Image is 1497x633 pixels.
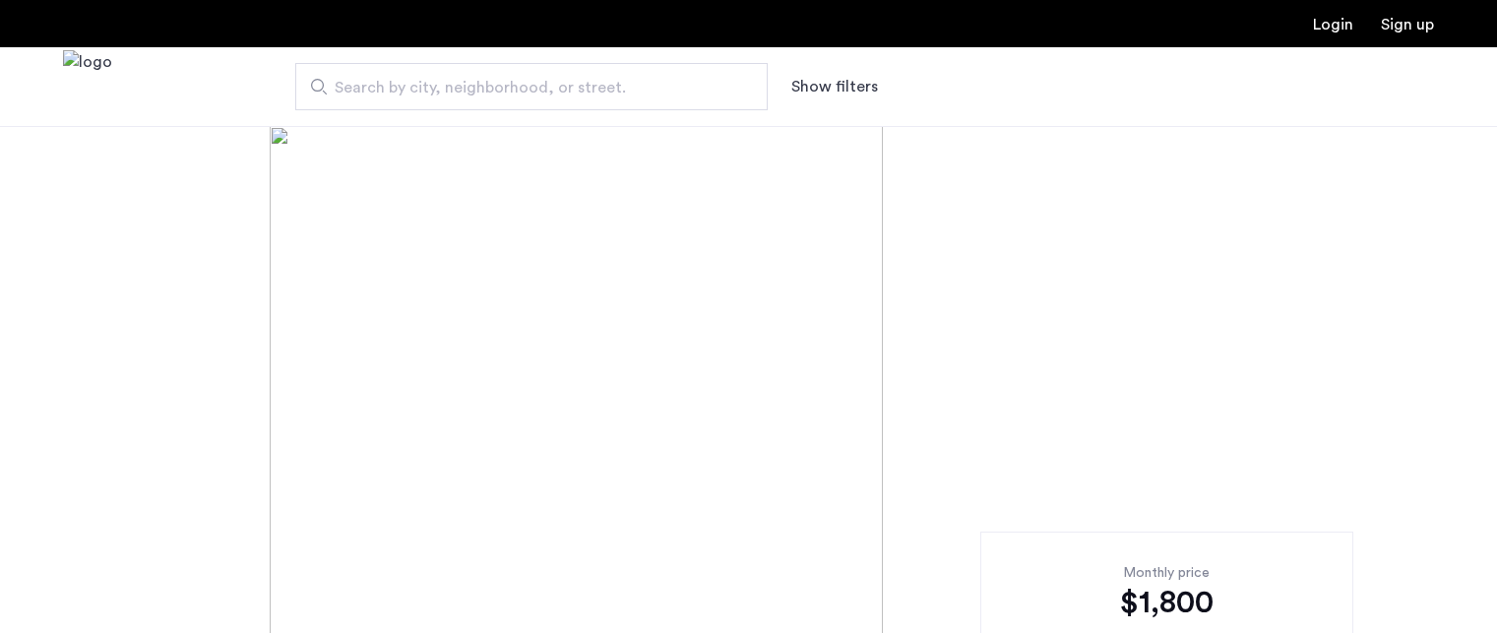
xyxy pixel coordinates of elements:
[63,50,112,124] img: logo
[295,63,768,110] input: Apartment Search
[1313,17,1353,32] a: Login
[1381,17,1434,32] a: Registration
[791,75,878,98] button: Show or hide filters
[1012,583,1322,622] div: $1,800
[335,76,713,99] span: Search by city, neighborhood, or street.
[63,50,112,124] a: Cazamio Logo
[1012,563,1322,583] div: Monthly price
